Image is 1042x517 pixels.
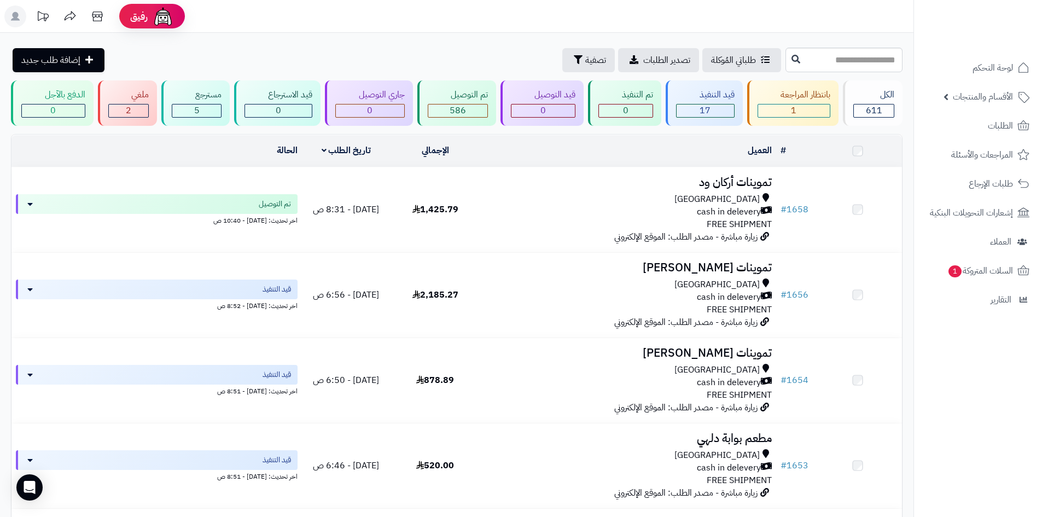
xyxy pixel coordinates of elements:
[276,104,281,117] span: 0
[948,265,962,277] span: 1
[232,80,323,126] a: قيد الاسترجاع 0
[866,104,882,117] span: 611
[484,262,772,274] h3: تموينات [PERSON_NAME]
[758,104,830,117] div: 1
[323,80,415,126] a: جاري التوصيل 0
[841,80,905,126] a: الكل611
[988,118,1013,133] span: الطلبات
[336,104,404,117] div: 0
[921,229,1035,255] a: العملاء
[263,369,291,380] span: قيد التنفيذ
[335,89,405,101] div: جاري التوصيل
[126,104,131,117] span: 2
[921,142,1035,168] a: المراجعات والأسئلة
[540,104,546,117] span: 0
[951,147,1013,162] span: المراجعات والأسئلة
[585,54,606,67] span: تصفية
[172,104,221,117] div: 5
[921,171,1035,197] a: طلبات الإرجاع
[614,401,758,414] span: زيارة مباشرة - مصدر الطلب: الموقع الإلكتروني
[623,104,628,117] span: 0
[245,104,312,117] div: 0
[968,30,1032,53] img: logo-2.png
[618,48,699,72] a: تصدير الطلبات
[697,206,761,218] span: cash in delevery
[781,374,787,387] span: #
[614,316,758,329] span: زيارة مباشرة - مصدر الطلب: الموقع الإلكتروني
[748,144,772,157] a: العميل
[450,104,466,117] span: 586
[484,176,772,189] h3: تموينات أركان ود
[416,374,454,387] span: 878.89
[422,144,449,157] a: الإجمالي
[707,388,772,402] span: FREE SHIPMENT
[263,284,291,295] span: قيد التنفيذ
[108,89,149,101] div: ملغي
[697,376,761,389] span: cash in delevery
[159,80,232,126] a: مسترجع 5
[21,54,80,67] span: إضافة طلب جديد
[313,288,379,301] span: [DATE] - 6:56 ص
[781,203,787,216] span: #
[781,203,808,216] a: #1658
[13,48,104,72] a: إضافة طلب جديد
[9,80,96,126] a: الدفع بالآجل 0
[428,104,488,117] div: 586
[598,89,653,101] div: تم التنفيذ
[969,176,1013,191] span: طلبات الإرجاع
[313,203,379,216] span: [DATE] - 8:31 ص
[674,449,760,462] span: [GEOGRAPHIC_DATA]
[50,104,56,117] span: 0
[663,80,745,126] a: قيد التنفيذ 17
[781,459,808,472] a: #1653
[674,193,760,206] span: [GEOGRAPHIC_DATA]
[22,104,85,117] div: 0
[643,54,690,67] span: تصدير الطلبات
[172,89,222,101] div: مسترجع
[16,299,298,311] div: اخر تحديث: [DATE] - 8:52 ص
[245,89,312,101] div: قيد الاسترجاع
[484,347,772,359] h3: تموينات [PERSON_NAME]
[677,104,734,117] div: 17
[313,459,379,472] span: [DATE] - 6:46 ص
[16,214,298,225] div: اخر تحديث: [DATE] - 10:40 ص
[947,263,1013,278] span: السلات المتروكة
[700,104,711,117] span: 17
[921,200,1035,226] a: إشعارات التحويلات البنكية
[853,89,894,101] div: الكل
[745,80,841,126] a: بانتظار المراجعة 1
[412,203,458,216] span: 1,425.79
[614,486,758,499] span: زيارة مباشرة - مصدر الطلب: الموقع الإلكتروني
[711,54,756,67] span: طلباتي المُوكلة
[96,80,160,126] a: ملغي 2
[781,288,787,301] span: #
[263,455,291,466] span: قيد التنفيذ
[674,364,760,376] span: [GEOGRAPHIC_DATA]
[16,470,298,481] div: اخر تحديث: [DATE] - 8:51 ص
[921,258,1035,284] a: السلات المتروكة1
[758,89,831,101] div: بانتظار المراجعة
[416,459,454,472] span: 520.00
[412,288,458,301] span: 2,185.27
[511,89,575,101] div: قيد التوصيل
[277,144,298,157] a: الحالة
[367,104,372,117] span: 0
[586,80,663,126] a: تم التنفيذ 0
[781,288,808,301] a: #1656
[511,104,575,117] div: 0
[973,60,1013,75] span: لوحة التحكم
[781,459,787,472] span: #
[29,5,56,30] a: تحديثات المنصة
[781,144,786,157] a: #
[562,48,615,72] button: تصفية
[498,80,586,126] a: قيد التوصيل 0
[415,80,499,126] a: تم التوصيل 586
[674,278,760,291] span: [GEOGRAPHIC_DATA]
[152,5,174,27] img: ai-face.png
[322,144,371,157] a: تاريخ الطلب
[707,303,772,316] span: FREE SHIPMENT
[991,292,1011,307] span: التقارير
[791,104,796,117] span: 1
[428,89,488,101] div: تم التوصيل
[599,104,653,117] div: 0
